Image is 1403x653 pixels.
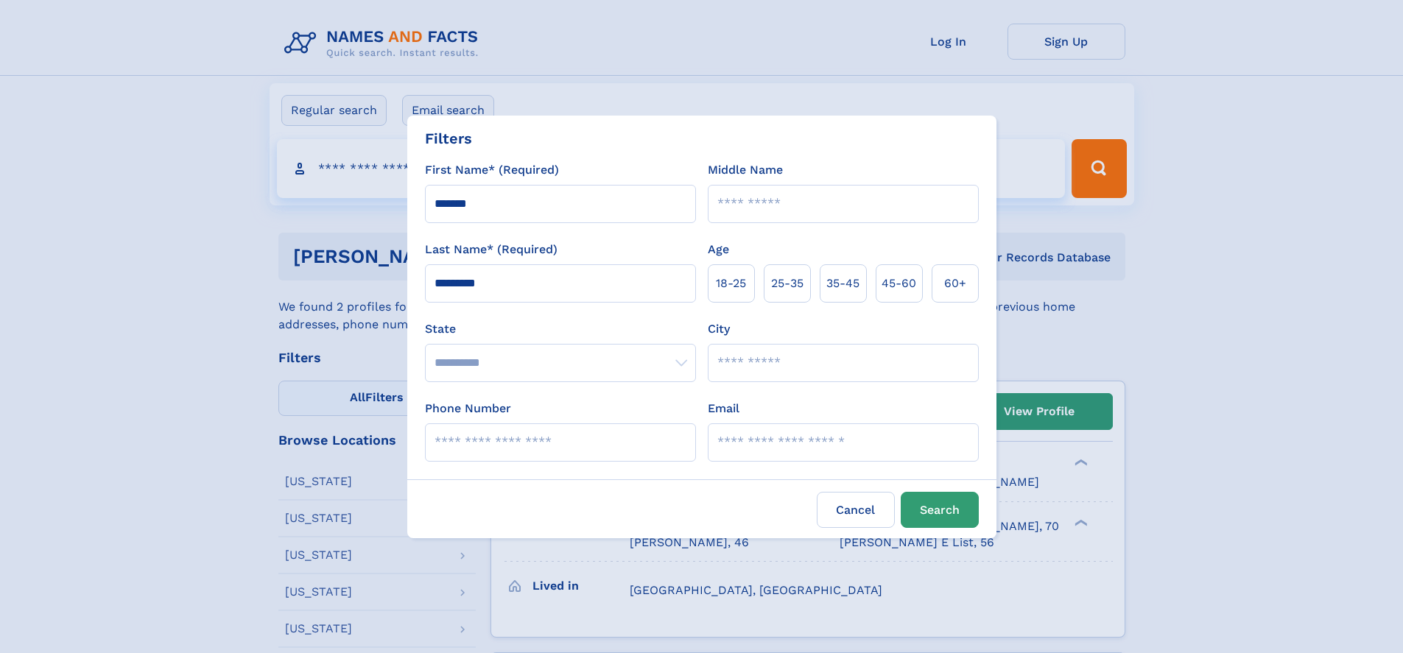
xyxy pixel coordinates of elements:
span: 18‑25 [716,275,746,292]
label: City [708,320,730,338]
label: Age [708,241,729,258]
span: 60+ [944,275,966,292]
button: Search [901,492,979,528]
label: Email [708,400,739,417]
span: 35‑45 [826,275,859,292]
label: State [425,320,696,338]
label: Middle Name [708,161,783,179]
div: Filters [425,127,472,149]
span: 25‑35 [771,275,804,292]
span: 45‑60 [882,275,916,292]
label: First Name* (Required) [425,161,559,179]
label: Cancel [817,492,895,528]
label: Last Name* (Required) [425,241,558,258]
label: Phone Number [425,400,511,417]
